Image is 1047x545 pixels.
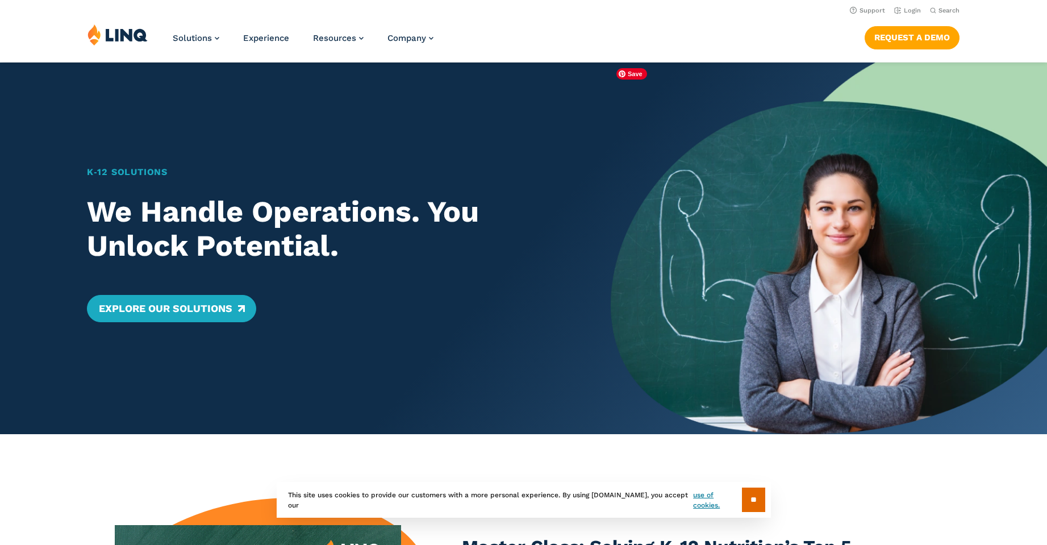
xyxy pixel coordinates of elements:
button: Open Search Bar [930,6,960,15]
a: Company [387,33,433,43]
a: Login [894,7,921,14]
span: Company [387,33,426,43]
a: Explore Our Solutions [87,295,256,322]
span: Resources [313,33,356,43]
a: Experience [243,33,289,43]
a: Support [850,7,885,14]
div: This site uses cookies to provide our customers with a more personal experience. By using [DOMAIN... [277,482,771,518]
h1: K‑12 Solutions [87,165,568,179]
nav: Primary Navigation [173,24,433,61]
span: Save [616,68,647,80]
span: Solutions [173,33,212,43]
h2: We Handle Operations. You Unlock Potential. [87,195,568,263]
a: use of cookies. [693,490,741,510]
img: LINQ | K‑12 Software [87,24,148,45]
span: Search [938,7,960,14]
a: Solutions [173,33,219,43]
nav: Button Navigation [865,24,960,49]
a: Resources [313,33,364,43]
a: Request a Demo [865,26,960,49]
img: Home Banner [611,63,1047,434]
